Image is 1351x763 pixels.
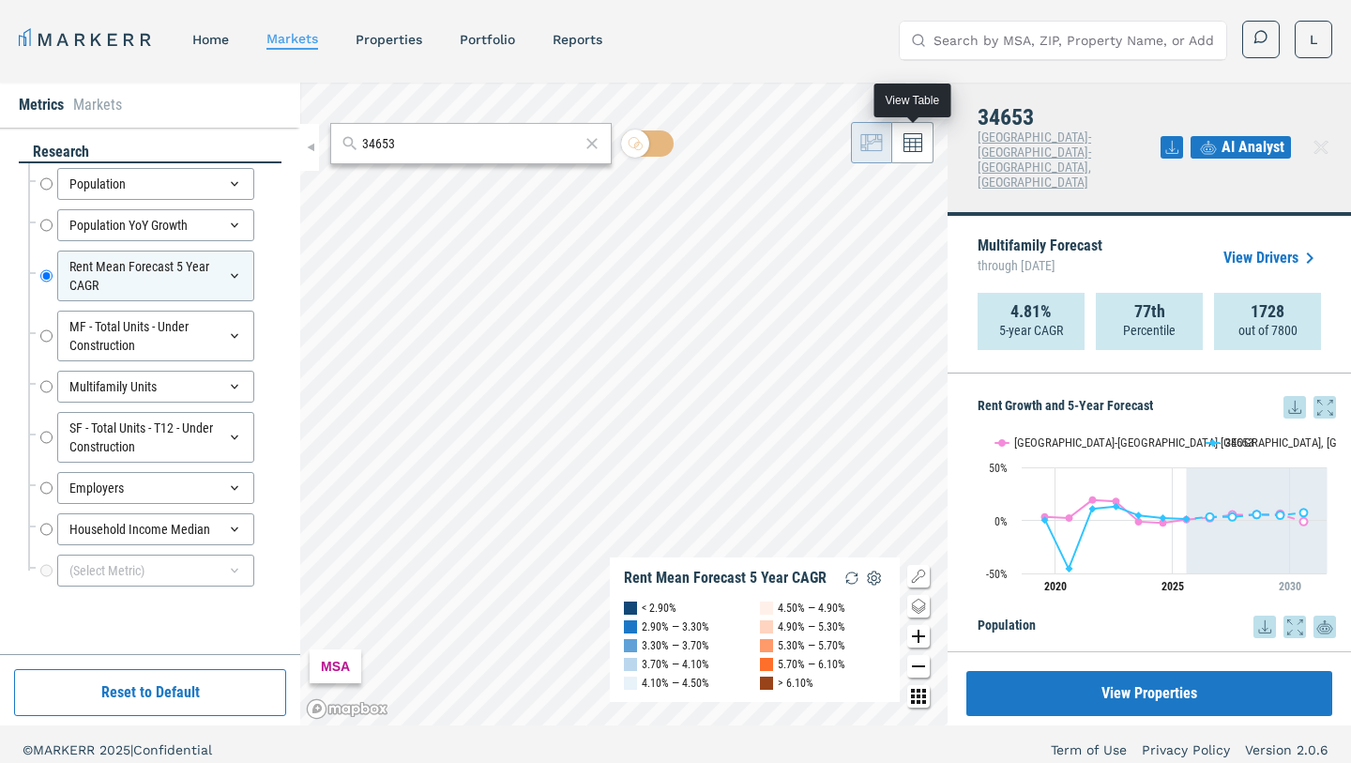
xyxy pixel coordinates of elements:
[1051,740,1127,759] a: Term of Use
[1135,511,1143,519] path: Saturday, 29 Jul, 20:00, 4.56. 34653.
[907,685,930,708] button: Other options map button
[642,655,709,674] div: 3.70% — 4.10%
[778,599,845,618] div: 4.50% — 4.90%
[57,311,254,361] div: MF - Total Units - Under Construction
[57,209,254,241] div: Population YoY Growth
[966,671,1332,716] button: View Properties
[266,31,318,46] a: markets
[1223,247,1321,269] a: View Drivers
[23,742,33,757] span: ©
[99,742,133,757] span: 2025 |
[1160,514,1167,522] path: Monday, 29 Jul, 20:00, 2.21. 34653.
[624,569,827,588] div: Rent Mean Forecast 5 Year CAGR
[1066,514,1073,522] path: Wednesday, 29 Jul, 20:00, 2.22. Tampa-St. Petersburg-Clearwater, FL.
[886,91,940,110] div: View Table
[978,419,1336,606] svg: Interactive chart
[57,555,254,587] div: (Select Metric)
[19,26,155,53] a: MARKERR
[978,105,1161,130] h4: 34653
[1044,580,1067,593] tspan: 2020
[1089,505,1097,512] path: Thursday, 29 Jul, 20:00, 10.87. 34653.
[57,371,254,403] div: Multifamily Units
[978,238,1102,278] p: Multifamily Forecast
[356,32,422,47] a: properties
[362,134,580,154] input: Search by MSA or ZIP Code
[986,568,1008,581] text: -50%
[57,168,254,200] div: Population
[19,94,64,116] li: Metrics
[306,698,388,720] a: Mapbox logo
[978,253,1102,278] span: through [DATE]
[1123,321,1176,340] p: Percentile
[841,567,863,589] img: Reload Legend
[907,565,930,588] button: Show/Hide Legend Map Button
[642,618,709,636] div: 2.90% — 3.30%
[460,32,515,47] a: Portfolio
[1041,516,1049,524] path: Monday, 29 Jul, 20:00, 0.31. 34653.
[1253,511,1261,518] path: Saturday, 29 Jul, 20:00, 5.47. 34653.
[1161,580,1184,593] tspan: 2025
[642,636,709,655] div: 3.30% — 3.70%
[978,419,1336,606] div: Rent Growth and 5-Year Forecast. Highcharts interactive chart.
[14,669,286,716] button: Reset to Default
[1207,435,1255,450] button: Show 34653
[1279,580,1301,593] tspan: 2030
[1222,136,1284,159] span: AI Analyst
[300,83,948,725] canvas: Map
[978,396,1336,419] h5: Rent Growth and 5-Year Forecast
[995,435,1187,450] button: Show Tampa-St. Petersburg-Clearwater, FL
[1191,136,1291,159] button: AI Analyst
[1300,509,1308,516] path: Monday, 29 Jul, 20:00, 7.23. 34653.
[19,142,281,163] div: research
[57,472,254,504] div: Employers
[778,618,845,636] div: 4.90% — 5.30%
[778,655,845,674] div: 5.70% — 6.10%
[57,513,254,545] div: Household Income Median
[1251,302,1284,321] strong: 1728
[978,616,1336,638] h5: Population
[1295,21,1332,58] button: L
[863,567,886,589] img: Settings
[1245,740,1328,759] a: Version 2.0.6
[1183,515,1191,523] path: Tuesday, 29 Jul, 20:00, 1.31. 34653.
[907,655,930,678] button: Zoom out map button
[553,32,602,47] a: reports
[133,742,212,757] span: Confidential
[1207,509,1308,520] g: 34653, line 4 of 4 with 5 data points.
[1113,503,1120,511] path: Friday, 29 Jul, 20:00, 13.04. 34653.
[989,462,1008,475] text: 50%
[310,649,361,683] div: MSA
[1010,302,1052,321] strong: 4.81%
[1310,30,1317,49] span: L
[1229,513,1237,521] path: Thursday, 29 Jul, 20:00, 3.32. 34653.
[1066,565,1073,572] path: Wednesday, 29 Jul, 20:00, -45.68. 34653.
[778,636,845,655] div: 5.30% — 5.70%
[642,674,709,693] div: 4.10% — 4.50%
[907,595,930,618] button: Change style map button
[642,599,676,618] div: < 2.90%
[1207,513,1214,521] path: Wednesday, 29 Jul, 20:00, 3.28. 34653.
[934,22,1215,59] input: Search by MSA, ZIP, Property Name, or Address
[1134,302,1165,321] strong: 77th
[994,515,1008,528] text: 0%
[33,742,99,757] span: MARKERR
[1277,511,1284,519] path: Sunday, 29 Jul, 20:00, 4.78. 34653.
[1238,321,1298,340] p: out of 7800
[778,674,813,693] div: > 6.10%
[73,94,122,116] li: Markets
[978,130,1091,190] span: [GEOGRAPHIC_DATA]-[GEOGRAPHIC_DATA]-[GEOGRAPHIC_DATA], [GEOGRAPHIC_DATA]
[1300,518,1308,526] path: Monday, 29 Jul, 20:00, -1.13. Tampa-St. Petersburg-Clearwater, FL.
[907,625,930,648] button: Zoom in map button
[57,251,254,301] div: Rent Mean Forecast 5 Year CAGR
[999,321,1063,340] p: 5-year CAGR
[57,412,254,463] div: SF - Total Units - T12 - Under Construction
[192,32,229,47] a: home
[1142,740,1230,759] a: Privacy Policy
